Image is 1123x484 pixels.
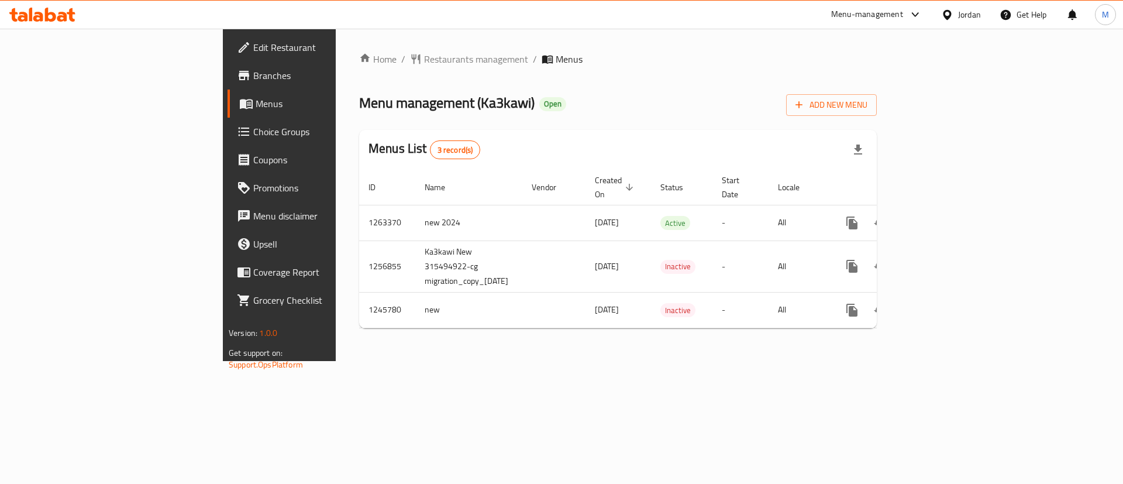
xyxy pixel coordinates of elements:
button: Add New Menu [786,94,877,116]
span: Menu disclaimer [253,209,401,223]
span: [DATE] [595,215,619,230]
a: Branches [228,61,411,90]
span: [DATE] [595,302,619,317]
span: Upsell [253,237,401,251]
a: Coupons [228,146,411,174]
span: Inactive [660,304,695,317]
a: Upsell [228,230,411,258]
button: more [838,296,866,324]
td: All [769,241,829,292]
a: Promotions [228,174,411,202]
button: more [838,252,866,280]
span: Coverage Report [253,265,401,279]
span: Start Date [722,173,755,201]
div: Open [539,97,566,111]
div: Inactive [660,260,695,274]
div: Menu-management [831,8,903,22]
nav: breadcrumb [359,52,877,66]
a: Choice Groups [228,118,411,146]
td: new 2024 [415,205,522,241]
span: Menus [256,97,401,111]
span: Locale [778,180,815,194]
td: - [712,292,769,328]
a: Grocery Checklist [228,286,411,314]
button: Change Status [866,252,894,280]
a: Restaurants management [410,52,528,66]
span: 3 record(s) [430,145,480,156]
span: Get support on: [229,345,283,361]
div: Jordan [958,8,981,21]
td: Ka3kawi New 315494922-cg migration_copy_[DATE] [415,241,522,292]
span: Grocery Checklist [253,293,401,307]
span: Choice Groups [253,125,401,139]
span: Add New Menu [795,98,867,112]
button: Change Status [866,209,894,237]
a: Edit Restaurant [228,33,411,61]
div: Export file [844,136,872,164]
span: Vendor [532,180,571,194]
a: Coverage Report [228,258,411,286]
span: Restaurants management [424,52,528,66]
span: Edit Restaurant [253,40,401,54]
span: 1.0.0 [259,325,277,341]
span: Name [425,180,460,194]
span: ID [368,180,391,194]
th: Actions [829,170,960,205]
span: [DATE] [595,259,619,274]
span: M [1102,8,1109,21]
td: new [415,292,522,328]
span: Inactive [660,260,695,273]
li: / [533,52,537,66]
span: Promotions [253,181,401,195]
td: - [712,241,769,292]
span: Version: [229,325,257,341]
button: more [838,209,866,237]
a: Menu disclaimer [228,202,411,230]
span: Active [660,217,690,230]
span: Coupons [253,153,401,167]
span: Menu management ( Ka3kawi ) [359,90,535,116]
span: Created On [595,173,637,201]
span: Branches [253,68,401,83]
td: - [712,205,769,241]
span: Status [660,180,698,194]
a: Menus [228,90,411,118]
span: Menus [556,52,583,66]
a: Support.OpsPlatform [229,357,303,372]
span: Open [539,99,566,109]
button: Change Status [866,296,894,324]
table: enhanced table [359,170,960,328]
div: Total records count [430,140,481,159]
td: All [769,292,829,328]
h2: Menus List [368,140,480,159]
td: All [769,205,829,241]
